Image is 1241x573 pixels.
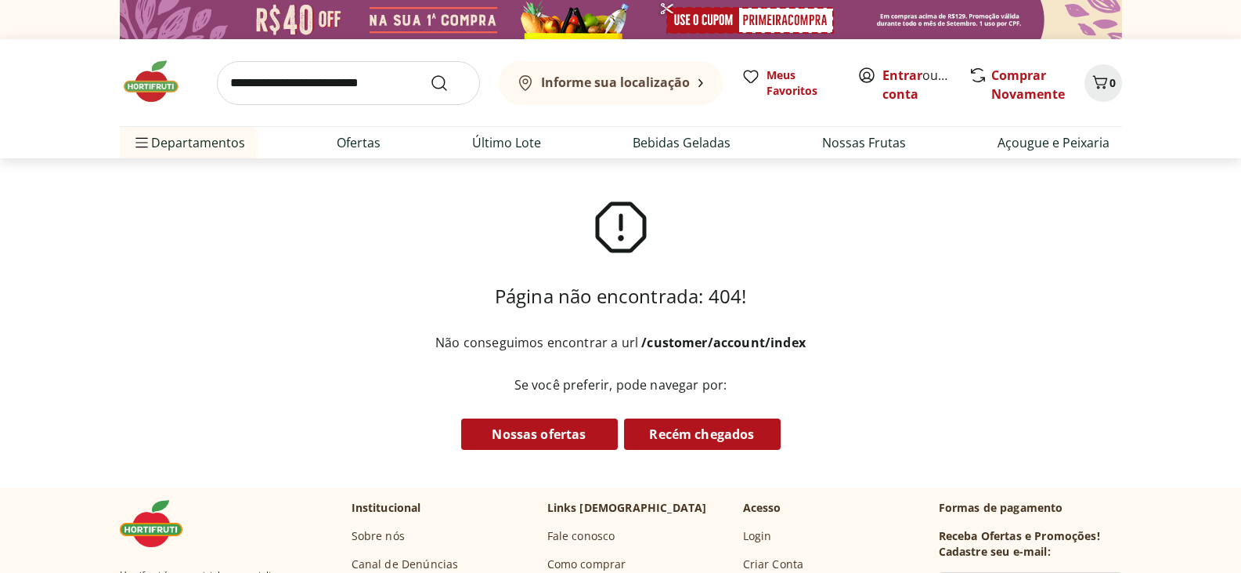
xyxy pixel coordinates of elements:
[495,284,746,309] h3: Página não encontrada: 404!
[461,419,618,450] a: Nossas ofertas
[499,61,723,105] button: Informe sua localização
[991,67,1065,103] a: Comprar Novamente
[337,133,381,152] a: Ofertas
[397,376,844,393] p: Se você preferir, pode navegar por:
[132,124,151,161] button: Menu
[120,58,198,105] img: Hortifruti
[741,67,839,99] a: Meus Favoritos
[120,500,198,547] img: Hortifruti
[547,500,707,516] p: Links [DEMOGRAPHIC_DATA]
[882,66,952,103] span: ou
[939,528,1100,544] h3: Receba Ofertas e Promoções!
[1084,64,1122,102] button: Carrinho
[1109,75,1116,90] span: 0
[939,544,1051,560] h3: Cadastre seu e-mail:
[767,67,839,99] span: Meus Favoritos
[352,500,421,516] p: Institucional
[624,419,781,450] a: Recém chegados
[743,500,781,516] p: Acesso
[547,528,615,544] a: Fale conosco
[822,133,906,152] a: Nossas Frutas
[132,124,245,161] span: Departamentos
[217,61,480,105] input: search
[541,74,690,91] b: Informe sua localização
[352,557,459,572] a: Canal de Denúncias
[547,557,626,572] a: Como comprar
[435,334,806,351] p: Não conseguimos encontrar a url
[743,528,772,544] a: Login
[352,528,405,544] a: Sobre nós
[743,557,804,572] a: Criar Conta
[997,133,1109,152] a: Açougue e Peixaria
[641,334,806,351] b: /customer/account/index
[939,500,1122,516] p: Formas de pagamento
[472,133,541,152] a: Último Lote
[882,67,922,84] a: Entrar
[430,74,467,92] button: Submit Search
[633,133,731,152] a: Bebidas Geladas
[882,67,969,103] a: Criar conta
